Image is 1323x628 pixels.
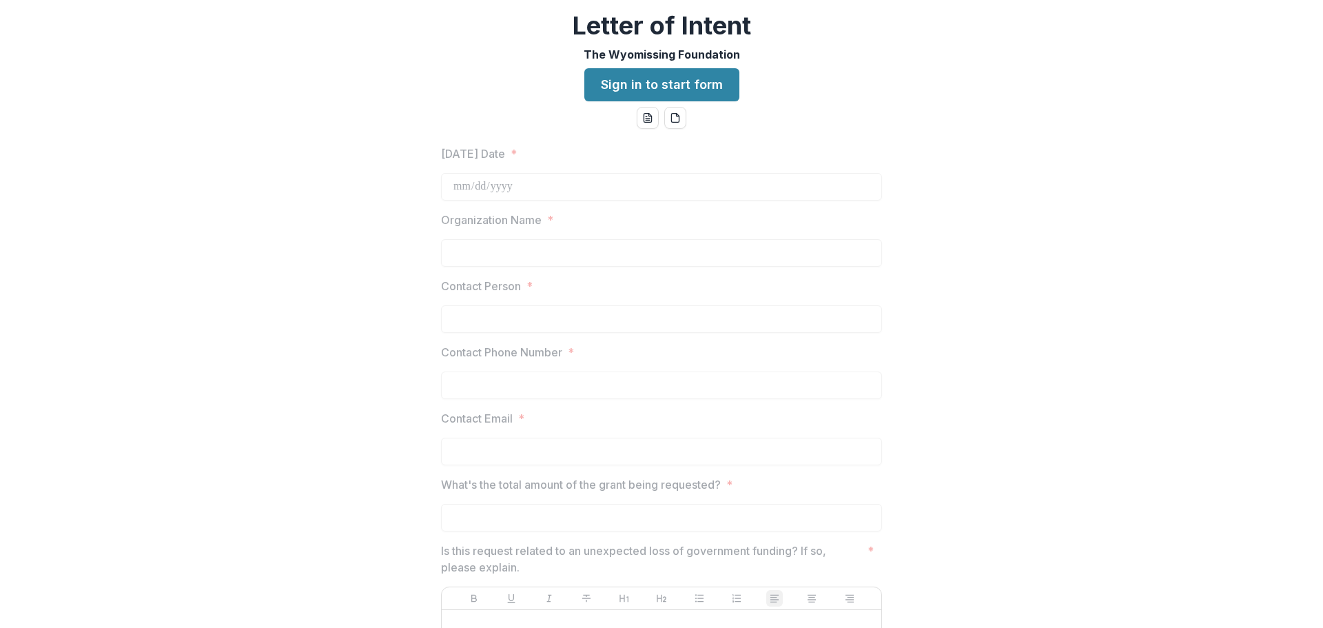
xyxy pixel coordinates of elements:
button: Align Left [766,590,783,607]
button: Align Center [803,590,820,607]
p: Organization Name [441,212,542,228]
button: Ordered List [728,590,745,607]
button: Align Right [841,590,858,607]
button: Italicize [541,590,557,607]
p: [DATE] Date [441,145,505,162]
h2: Letter of Intent [573,11,751,41]
button: Strike [578,590,595,607]
p: Contact Person [441,278,521,294]
button: Heading 2 [653,590,670,607]
button: word-download [637,107,659,129]
button: Underline [503,590,520,607]
button: Heading 1 [616,590,633,607]
p: Contact Email [441,410,513,427]
p: What's the total amount of the grant being requested? [441,476,721,493]
p: Is this request related to an unexpected loss of government funding? If so, please explain. [441,543,862,576]
a: Sign in to start form [584,68,739,101]
button: pdf-download [664,107,686,129]
p: Contact Phone Number [441,344,562,361]
button: Bold [466,590,482,607]
p: The Wyomissing Foundation [584,46,740,63]
button: Bullet List [691,590,708,607]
